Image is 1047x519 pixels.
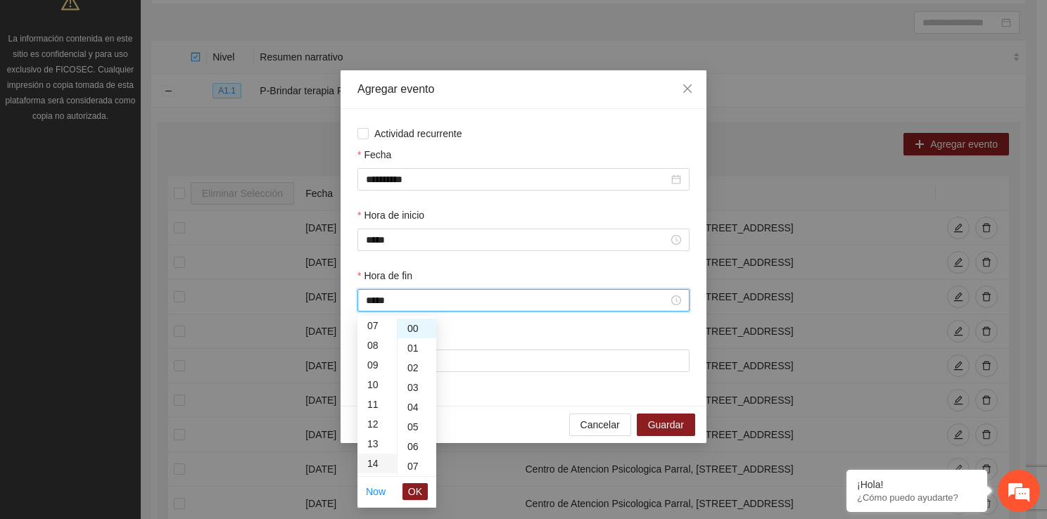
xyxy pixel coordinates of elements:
[857,492,977,503] p: ¿Cómo puedo ayudarte?
[402,483,428,500] button: OK
[580,417,620,432] span: Cancelar
[668,70,706,108] button: Close
[357,207,424,223] label: Hora de inicio
[357,335,397,355] div: 08
[398,319,436,338] div: 00
[357,414,397,434] div: 12
[648,417,684,432] span: Guardar
[357,268,412,283] label: Hora de fin
[857,479,977,490] div: ¡Hola!
[398,417,436,437] div: 05
[369,126,468,141] span: Actividad recurrente
[7,359,268,408] textarea: Escriba su mensaje y pulse “Intro”
[357,375,397,395] div: 10
[357,82,690,97] div: Agregar evento
[569,414,631,436] button: Cancelar
[408,484,422,499] span: OK
[637,414,695,436] button: Guardar
[366,486,386,497] a: Now
[366,232,668,248] input: Hora de inicio
[357,434,397,454] div: 13
[231,7,265,41] div: Minimizar ventana de chat en vivo
[398,456,436,476] div: 07
[366,293,668,308] input: Hora de fin
[73,72,236,90] div: Chatee con nosotros ahora
[398,397,436,417] div: 04
[357,316,397,335] div: 07
[398,338,436,358] div: 01
[398,437,436,456] div: 06
[366,172,668,187] input: Fecha
[357,350,690,372] input: Lugar
[82,175,194,317] span: Estamos en línea.
[357,395,397,414] div: 11
[357,473,397,493] div: 15
[398,378,436,397] div: 03
[357,454,397,473] div: 14
[357,147,391,162] label: Fecha
[398,358,436,378] div: 02
[682,83,693,94] span: close
[357,355,397,375] div: 09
